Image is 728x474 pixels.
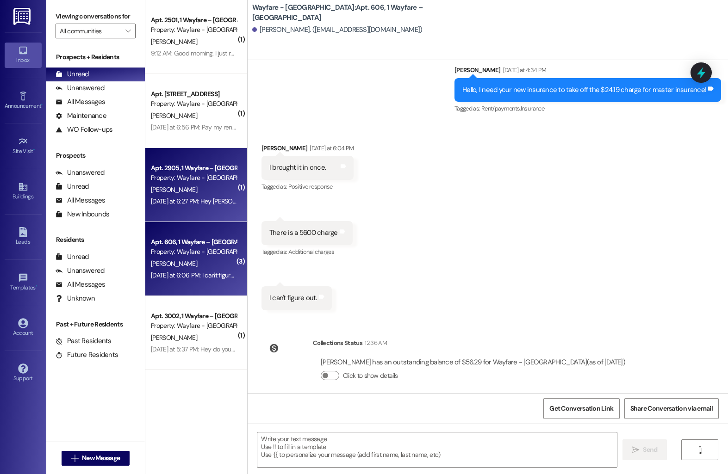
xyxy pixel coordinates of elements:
div: Tagged as: [261,180,354,193]
div: [PERSON_NAME] [261,143,354,156]
span: • [36,283,37,289]
div: I can't figure out. [269,293,317,303]
span: New Message [82,453,120,463]
div: Unread [56,69,89,79]
div: [DATE] at 4:34 PM [501,65,547,75]
div: Property: Wayfare - [GEOGRAPHIC_DATA] [151,247,236,257]
i:  [71,455,78,462]
div: [DATE] at 5:37 PM: Hey do you know who broke the gate [DATE]? Did his dad come report it? [151,345,397,353]
div: WO Follow-ups [56,125,112,135]
button: New Message [62,451,130,466]
div: Unknown [56,294,95,303]
span: Send [643,445,657,455]
div: [DATE] at 6:56 PM: Pay my rent??? Lol [151,123,252,131]
b: Wayfare - [GEOGRAPHIC_DATA]: Apt. 606, 1 Wayfare – [GEOGRAPHIC_DATA] [252,3,437,23]
button: Share Conversation via email [624,398,719,419]
div: Unread [56,252,89,262]
button: Send [622,439,667,460]
a: Leads [5,224,42,249]
i:  [632,446,639,454]
div: Hello, I need your new insurance to take off the $24.19 charge for master insurance! [462,85,706,95]
div: Prospects [46,151,145,160]
div: Residents [46,235,145,245]
div: Unanswered [56,168,105,178]
div: Past Residents [56,336,112,346]
div: [PERSON_NAME] has an outstanding balance of $56.29 for Wayfare - [GEOGRAPHIC_DATA] (as of [DATE]) [321,357,625,367]
a: Buildings [5,179,42,204]
a: Inbox [5,43,42,68]
div: [PERSON_NAME]. ([EMAIL_ADDRESS][DOMAIN_NAME]) [252,25,423,35]
span: • [33,147,35,153]
div: I brought it in once. [269,163,326,172]
div: All Messages [56,196,105,205]
span: Get Conversation Link [549,404,613,413]
span: • [41,101,43,108]
div: There is a 56.00 charge [269,228,338,238]
div: Apt. 2905, 1 Wayfare – [GEOGRAPHIC_DATA] [151,163,236,173]
span: Share Conversation via email [630,404,713,413]
input: All communities [60,24,121,38]
div: Unanswered [56,83,105,93]
label: Click to show details [343,371,398,381]
a: Site Visit • [5,134,42,159]
div: Apt. [STREET_ADDRESS] [151,89,236,99]
label: Viewing conversations for [56,9,136,24]
span: [PERSON_NAME] [151,259,197,268]
span: Positive response [288,183,333,191]
div: [PERSON_NAME] [454,65,721,78]
span: [PERSON_NAME] [151,111,197,120]
div: All Messages [56,97,105,107]
div: Property: Wayfare - [GEOGRAPHIC_DATA] [151,173,236,183]
div: Apt. 606, 1 Wayfare – [GEOGRAPHIC_DATA] [151,237,236,247]
div: All Messages [56,280,105,289]
div: Prospects + Residents [46,52,145,62]
a: Templates • [5,270,42,295]
div: Unanswered [56,266,105,276]
span: [PERSON_NAME] [151,185,197,194]
div: 12:36 AM [362,338,387,348]
div: Future Residents [56,350,118,360]
span: [PERSON_NAME] [151,37,197,46]
div: Property: Wayfare - [GEOGRAPHIC_DATA] [151,321,236,331]
i:  [697,446,703,454]
div: Apt. 3002, 1 Wayfare – [GEOGRAPHIC_DATA] [151,311,236,321]
div: Unread [56,182,89,191]
div: Collections Status [313,338,362,348]
a: Account [5,315,42,340]
div: Tagged as: [454,102,721,115]
img: ResiDesk Logo [13,8,32,25]
i:  [125,27,131,35]
a: Support [5,361,42,386]
div: Tagged as: [261,245,353,259]
div: New Inbounds [56,209,109,219]
button: Get Conversation Link [543,398,619,419]
span: Additional charges [288,248,334,256]
div: [DATE] at 6:04 PM [307,143,354,153]
div: Apt. 2501, 1 Wayfare – [GEOGRAPHIC_DATA] [151,15,236,25]
div: Past + Future Residents [46,320,145,329]
span: Insurance [521,105,544,112]
div: Maintenance [56,111,106,121]
div: Property: Wayfare - [GEOGRAPHIC_DATA] [151,25,236,35]
span: [PERSON_NAME] [151,333,197,342]
span: Rent/payments , [481,105,521,112]
div: [DATE] at 6:06 PM: I can't figure out. [151,271,245,279]
div: Property: Wayfare - [GEOGRAPHIC_DATA] [151,99,236,109]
